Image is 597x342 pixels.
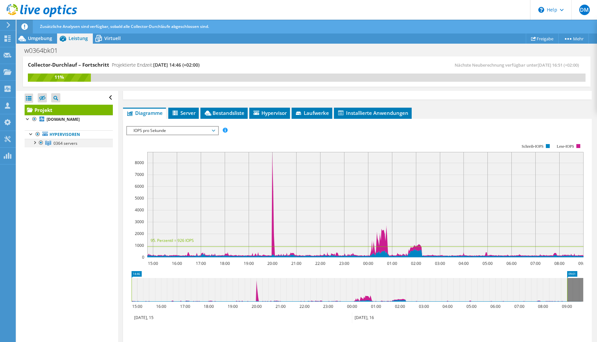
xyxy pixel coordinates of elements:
text: 20:00 [267,261,277,266]
a: Freigabe [526,33,559,44]
text: 06:00 [490,304,500,309]
span: Leistung [69,35,88,41]
text: 04:00 [458,261,468,266]
h1: w0364bk01 [21,47,68,54]
text: 17:00 [196,261,206,266]
text: 03:00 [435,261,445,266]
a: Projekt [25,105,113,115]
text: 02:00 [395,304,405,309]
text: 07:00 [514,304,524,309]
text: 2000 [135,231,144,236]
span: Installierte Anwendungen [337,110,408,116]
text: 0 [142,254,144,260]
text: 8000 [135,160,144,165]
text: 17:00 [180,304,190,309]
text: 09:00 [578,261,588,266]
text: 15:00 [132,304,142,309]
text: 21:00 [291,261,301,266]
span: DM [579,5,590,15]
span: Server [172,110,196,116]
text: 23:00 [323,304,333,309]
a: 0364 servers [25,139,113,147]
text: Schreib-IOPS [522,144,544,149]
span: Umgebung [28,35,52,41]
text: 00:00 [363,261,373,266]
text: 6000 [135,183,144,189]
span: Laufwerke [295,110,329,116]
text: 95. Perzentil = 926 IOPS [151,238,194,243]
text: 7000 [135,172,144,177]
text: 19:00 [243,261,254,266]
text: 20:00 [251,304,261,309]
a: [DOMAIN_NAME] [25,115,113,124]
svg: \n [538,7,544,13]
span: Hypervisor [253,110,287,116]
text: 05:00 [466,304,476,309]
text: 16:00 [156,304,166,309]
text: 5000 [135,195,144,201]
text: Lese-IOPS [557,144,574,149]
text: 01:00 [371,304,381,309]
text: 15:00 [148,261,158,266]
text: 4000 [135,207,144,213]
span: Diagramme [126,110,163,116]
text: 02:00 [411,261,421,266]
b: [DOMAIN_NAME] [47,117,80,122]
text: 22:00 [299,304,309,309]
text: 18:00 [203,304,214,309]
text: 04:00 [442,304,452,309]
a: Hypervisoren [25,130,113,139]
text: 07:00 [530,261,540,266]
span: Nächste Neuberechnung verfügbar unter [455,62,582,68]
text: 01:00 [387,261,397,266]
text: 19:00 [227,304,237,309]
text: 1000 [135,243,144,248]
div: 11% [28,74,91,81]
text: 00:00 [347,304,357,309]
text: 05:00 [482,261,492,266]
text: 18:00 [219,261,230,266]
span: Bestandsliste [204,110,244,116]
h4: Projektierte Endzeit: [112,61,199,69]
span: [DATE] 14:46 (+02:00) [153,62,199,68]
span: Virtuell [104,35,121,41]
text: 09:00 [562,304,572,309]
span: Zusätzliche Analysen sind verfügbar, sobald alle Collector-Durchläufe abgeschlossen sind. [40,24,209,29]
text: 3000 [135,219,144,224]
text: 08:00 [554,261,564,266]
text: 23:00 [339,261,349,266]
span: 0364 servers [53,140,77,146]
text: 03:00 [419,304,429,309]
span: IOPS pro Sekunde [130,127,215,135]
text: 21:00 [275,304,285,309]
text: 16:00 [172,261,182,266]
a: Mehr [558,33,589,44]
text: 08:00 [538,304,548,309]
text: 22:00 [315,261,325,266]
text: 06:00 [506,261,516,266]
a: Mehr Informationen [130,86,173,91]
span: [DATE] 16:51 (+02:00) [538,62,579,68]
